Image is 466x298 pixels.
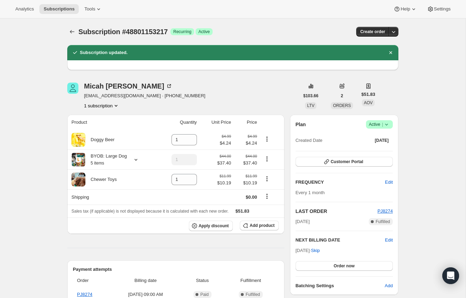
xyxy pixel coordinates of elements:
span: Billing date [113,277,178,284]
span: AOV [364,100,373,105]
small: $11.99 [220,174,231,178]
span: $51.83 [236,208,250,214]
button: Product actions [261,175,273,183]
span: Edit [385,179,393,186]
h6: Batching Settings [296,282,385,289]
button: Tools [80,4,106,14]
span: Fulfilled [246,292,260,297]
span: Subscriptions [44,6,75,12]
span: Active [198,29,210,35]
h2: NEXT BILLING DATE [296,237,385,244]
button: Product actions [261,155,273,163]
span: $4.24 [220,140,231,147]
span: Help [400,6,410,12]
span: Analytics [15,6,34,12]
span: Every 1 month [296,190,325,195]
div: Open Intercom Messenger [442,267,459,284]
button: $103.66 [299,91,322,101]
a: PJ8274 [377,208,393,214]
button: Settings [423,4,455,14]
span: Active [369,121,390,128]
span: [DATE] [375,138,389,143]
img: product img [71,133,85,147]
span: [DATE] · 09:00 AM [113,291,178,298]
span: Settings [434,6,451,12]
small: $44.00 [245,154,257,158]
button: PJ8274 [377,208,393,215]
img: product img [71,173,85,186]
button: Add [381,280,397,291]
button: Dismiss notification [386,48,396,58]
button: Order now [296,261,393,271]
span: Sales tax (if applicable) is not displayed because it is calculated with each new order. [71,209,229,214]
span: Add [385,282,393,289]
span: Subscription #48801153217 [78,28,168,36]
span: Skip [311,247,320,254]
span: $0.00 [246,194,257,200]
th: Shipping [67,189,156,205]
span: Recurring [173,29,191,35]
button: Customer Portal [296,157,393,167]
button: Edit [385,237,393,244]
h2: Plan [296,121,306,128]
span: Create order [360,29,385,35]
span: [DATE] · [296,248,320,253]
div: Doggy Beer [85,136,115,143]
span: Created Date [296,137,322,144]
small: 5 items [91,161,104,166]
span: $4.24 [235,140,257,147]
a: PJ8274 [77,292,92,297]
th: Quantity [156,115,199,130]
small: $4.99 [247,134,257,138]
th: Order [73,273,111,288]
button: 2 [337,91,347,101]
button: Product actions [84,102,120,109]
span: Micah Allen [67,83,78,94]
span: [DATE] [296,218,310,225]
img: product img [71,153,85,167]
button: Subscriptions [39,4,79,14]
span: | [382,122,383,127]
span: Customer Portal [331,159,363,165]
button: Analytics [11,4,38,14]
small: $4.99 [222,134,231,138]
span: $10.19 [217,179,231,186]
button: Skip [307,245,324,256]
button: Edit [381,177,397,188]
button: Help [389,4,421,14]
span: Paid [200,292,209,297]
button: Apply discount [189,221,233,231]
button: Create order [356,27,389,37]
button: [DATE] [370,136,393,145]
span: LTV [307,103,314,108]
span: [EMAIL_ADDRESS][DOMAIN_NAME] · [PHONE_NUMBER] [84,92,205,99]
h2: Payment attempts [73,266,279,273]
span: Fulfillment [227,277,275,284]
button: Product actions [261,135,273,143]
span: $37.40 [235,160,257,167]
button: Shipping actions [261,192,273,200]
h2: Subscription updated. [80,49,128,56]
small: $11.99 [245,174,257,178]
div: Micah [PERSON_NAME] [84,83,173,90]
span: $37.40 [217,160,231,167]
span: $103.66 [303,93,318,99]
div: Chewer Toys [85,176,117,183]
span: $51.83 [361,91,375,98]
th: Price [233,115,259,130]
th: Unit Price [199,115,233,130]
button: Add product [240,221,278,230]
h2: LAST ORDER [296,208,377,215]
span: ORDERS [333,103,351,108]
th: Product [67,115,156,130]
span: Fulfilled [376,219,390,224]
span: Status [182,277,223,284]
button: Subscriptions [67,27,77,37]
span: 2 [341,93,343,99]
span: Order now [334,263,354,269]
span: Add product [250,223,274,228]
h2: FREQUENCY [296,179,385,186]
span: $10.19 [235,179,257,186]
